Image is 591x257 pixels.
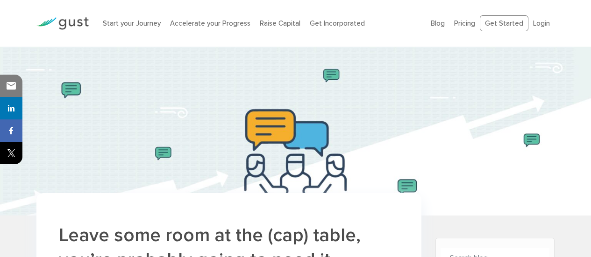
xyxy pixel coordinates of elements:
a: Get Incorporated [310,19,365,28]
img: Gust Logo [36,17,89,30]
a: Start your Journey [103,19,161,28]
a: Login [533,19,550,28]
a: Raise Capital [260,19,300,28]
a: Blog [431,19,445,28]
a: Get Started [480,15,528,32]
a: Pricing [454,19,475,28]
a: Accelerate your Progress [170,19,250,28]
